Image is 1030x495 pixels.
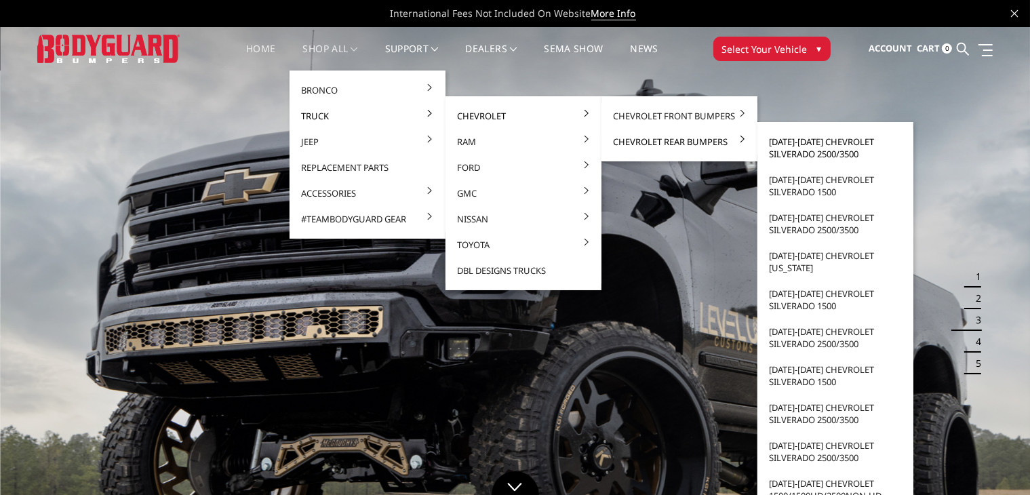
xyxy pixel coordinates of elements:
a: Chevrolet Front Bumpers [607,103,752,129]
button: 3 of 5 [968,309,981,331]
a: [DATE]-[DATE] Chevrolet [US_STATE] [763,243,908,281]
a: Ram [451,129,596,155]
a: [DATE]-[DATE] Chevrolet Silverado 1500 [763,281,908,319]
a: [DATE]-[DATE] Chevrolet Silverado 2500/3500 [763,395,908,433]
a: Replacement Parts [295,155,440,180]
a: Support [385,44,439,71]
span: Cart [917,42,940,54]
a: Jeep [295,129,440,155]
button: 1 of 5 [968,266,981,288]
a: Toyota [451,232,596,258]
a: shop all [303,44,358,71]
a: Chevrolet [451,103,596,129]
a: #TeamBodyguard Gear [295,206,440,232]
img: BODYGUARD BUMPERS [37,35,180,62]
span: Select Your Vehicle [722,42,808,56]
span: Account [869,42,912,54]
a: Dealers [466,44,517,71]
button: Select Your Vehicle [713,37,831,61]
a: Ford [451,155,596,180]
a: Truck [295,103,440,129]
a: [DATE]-[DATE] Chevrolet Silverado 1500 [763,357,908,395]
a: Nissan [451,206,596,232]
button: 4 of 5 [968,331,981,353]
a: Home [246,44,275,71]
span: 0 [942,43,952,54]
a: Accessories [295,180,440,206]
a: [DATE]-[DATE] Chevrolet Silverado 2500/3500 [763,433,908,471]
button: 5 of 5 [968,353,981,374]
a: More Info [591,7,636,20]
a: Cart 0 [917,31,952,67]
a: [DATE]-[DATE] Chevrolet Silverado 2500/3500 [763,319,908,357]
a: News [630,44,658,71]
button: 2 of 5 [968,288,981,309]
a: [DATE]-[DATE] Chevrolet Silverado 2500/3500 [763,129,908,167]
a: Chevrolet Rear Bumpers [607,129,752,155]
a: Click to Down [492,471,539,495]
a: Account [869,31,912,67]
span: ▾ [817,41,822,56]
a: GMC [451,180,596,206]
a: [DATE]-[DATE] Chevrolet Silverado 2500/3500 [763,205,908,243]
a: [DATE]-[DATE] Chevrolet Silverado 1500 [763,167,908,205]
a: DBL Designs Trucks [451,258,596,283]
a: Bronco [295,77,440,103]
a: SEMA Show [544,44,603,71]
